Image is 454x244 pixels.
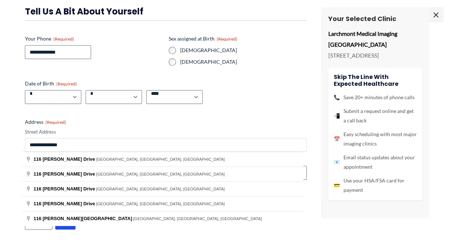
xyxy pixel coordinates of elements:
legend: Address [25,118,66,126]
h3: Tell us a bit about yourself [25,6,307,17]
span: [PERSON_NAME] Drive [43,186,95,192]
span: [GEOGRAPHIC_DATA], [GEOGRAPHIC_DATA], [GEOGRAPHIC_DATA] [96,172,225,176]
label: Street Address [25,129,307,135]
span: [GEOGRAPHIC_DATA], [GEOGRAPHIC_DATA], [GEOGRAPHIC_DATA] [133,216,262,221]
span: [PERSON_NAME][GEOGRAPHIC_DATA] [43,216,132,221]
span: [PERSON_NAME] Drive [43,201,95,206]
span: 📧 [334,157,340,167]
p: [STREET_ADDRESS] [328,50,422,61]
span: 📞 [334,93,340,102]
h3: Your Selected Clinic [328,14,422,23]
span: 📲 [334,111,340,121]
span: [GEOGRAPHIC_DATA], [GEOGRAPHIC_DATA], [GEOGRAPHIC_DATA] [96,157,225,161]
span: (Required) [53,36,74,42]
span: × [429,7,443,22]
h4: Skip the line with Expected Healthcare [334,73,417,87]
li: Email status updates about your appointment [334,153,417,172]
span: [PERSON_NAME] Drive [43,171,95,177]
li: Use your HSA/FSA card for payment [334,176,417,195]
li: Save 20+ minutes of phone calls [334,93,417,102]
span: 116 [34,171,42,177]
span: 116 [34,201,42,206]
span: [PERSON_NAME] Drive [43,156,95,162]
li: Easy scheduling with most major imaging clinics [334,130,417,148]
span: 116 [34,156,42,162]
p: Larchmont Medical Imaging [GEOGRAPHIC_DATA] [328,28,422,50]
li: Submit a request online and get a call back [334,106,417,125]
span: 💳 [334,181,340,190]
span: 116 [34,186,42,192]
legend: Sex assigned at Birth [169,35,237,42]
label: Your Phone [25,35,163,42]
span: (Required) [56,81,77,87]
span: 📅 [334,134,340,144]
span: (Required) [46,119,66,125]
span: [GEOGRAPHIC_DATA], [GEOGRAPHIC_DATA], [GEOGRAPHIC_DATA] [96,202,225,206]
label: [DEMOGRAPHIC_DATA] [180,58,307,66]
span: [GEOGRAPHIC_DATA], [GEOGRAPHIC_DATA], [GEOGRAPHIC_DATA] [96,187,225,191]
legend: Date of Birth [25,80,77,87]
span: 116 [34,216,42,221]
span: (Required) [217,36,237,42]
label: [DEMOGRAPHIC_DATA] [180,47,307,54]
